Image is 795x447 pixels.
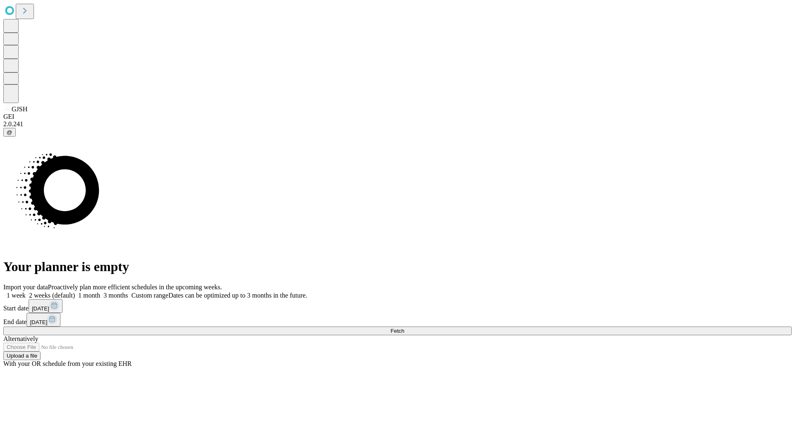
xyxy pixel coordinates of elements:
span: Custom range [131,292,168,299]
span: GJSH [12,106,27,113]
div: GEI [3,113,792,120]
span: Fetch [390,328,404,334]
h1: Your planner is empty [3,259,792,274]
button: [DATE] [26,313,60,327]
span: Dates can be optimized up to 3 months in the future. [169,292,307,299]
div: Start date [3,299,792,313]
span: Import your data [3,284,48,291]
span: 1 month [78,292,100,299]
div: End date [3,313,792,327]
div: 2.0.241 [3,120,792,128]
span: 1 week [7,292,26,299]
span: With your OR schedule from your existing EHR [3,360,132,367]
button: Fetch [3,327,792,335]
span: @ [7,129,12,135]
span: 2 weeks (default) [29,292,75,299]
button: Upload a file [3,351,41,360]
span: [DATE] [30,319,47,325]
button: [DATE] [29,299,63,313]
button: @ [3,128,16,137]
span: 3 months [104,292,128,299]
span: [DATE] [32,305,49,312]
span: Proactively plan more efficient schedules in the upcoming weeks. [48,284,222,291]
span: Alternatively [3,335,38,342]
